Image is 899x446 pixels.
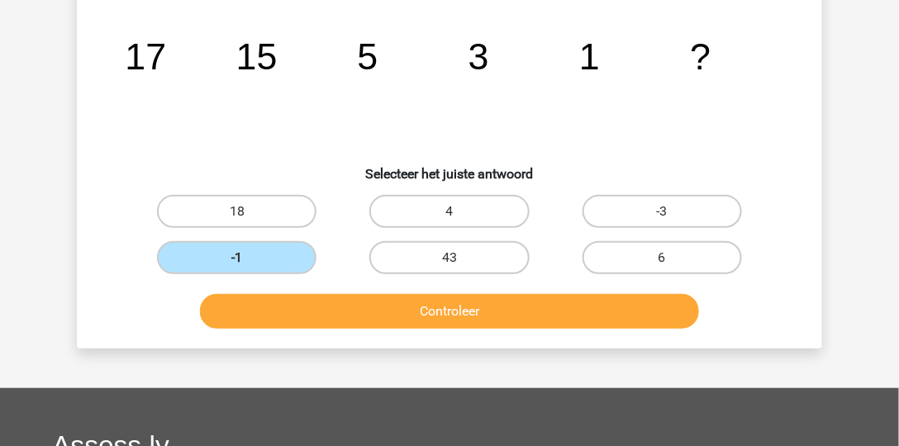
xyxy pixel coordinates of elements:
[690,36,711,77] tspan: ?
[157,195,316,228] label: 18
[125,36,166,77] tspan: 17
[200,294,700,329] button: Controleer
[357,36,378,77] tspan: 5
[157,241,316,274] label: -1
[236,36,278,77] tspan: 15
[103,153,796,182] h6: Selecteer het juiste antwoord
[583,241,742,274] label: 6
[583,195,742,228] label: -3
[469,36,489,77] tspan: 3
[369,241,529,274] label: 43
[369,195,529,228] label: 4
[579,36,600,77] tspan: 1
